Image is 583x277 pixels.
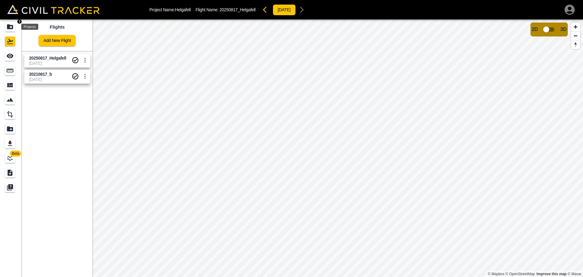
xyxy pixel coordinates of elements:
button: [DATE] [273,4,296,16]
p: Project Name: Helgafell [149,7,191,12]
a: Mapbox [488,272,504,276]
canvas: Map [93,19,583,277]
button: Zoom out [571,31,580,40]
a: Maxar [568,272,581,276]
span: 3D [561,27,567,32]
span: 20250817_Helgafell [220,7,256,12]
img: Civil Tracker [7,5,100,14]
a: Map feedback [537,272,567,276]
span: 2D [532,27,538,32]
button: Zoom in [571,23,580,31]
div: Projects [21,24,38,30]
button: Reset bearing to north [571,40,580,49]
p: Flight Name: [196,7,256,12]
a: OpenStreetMap [506,272,535,276]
